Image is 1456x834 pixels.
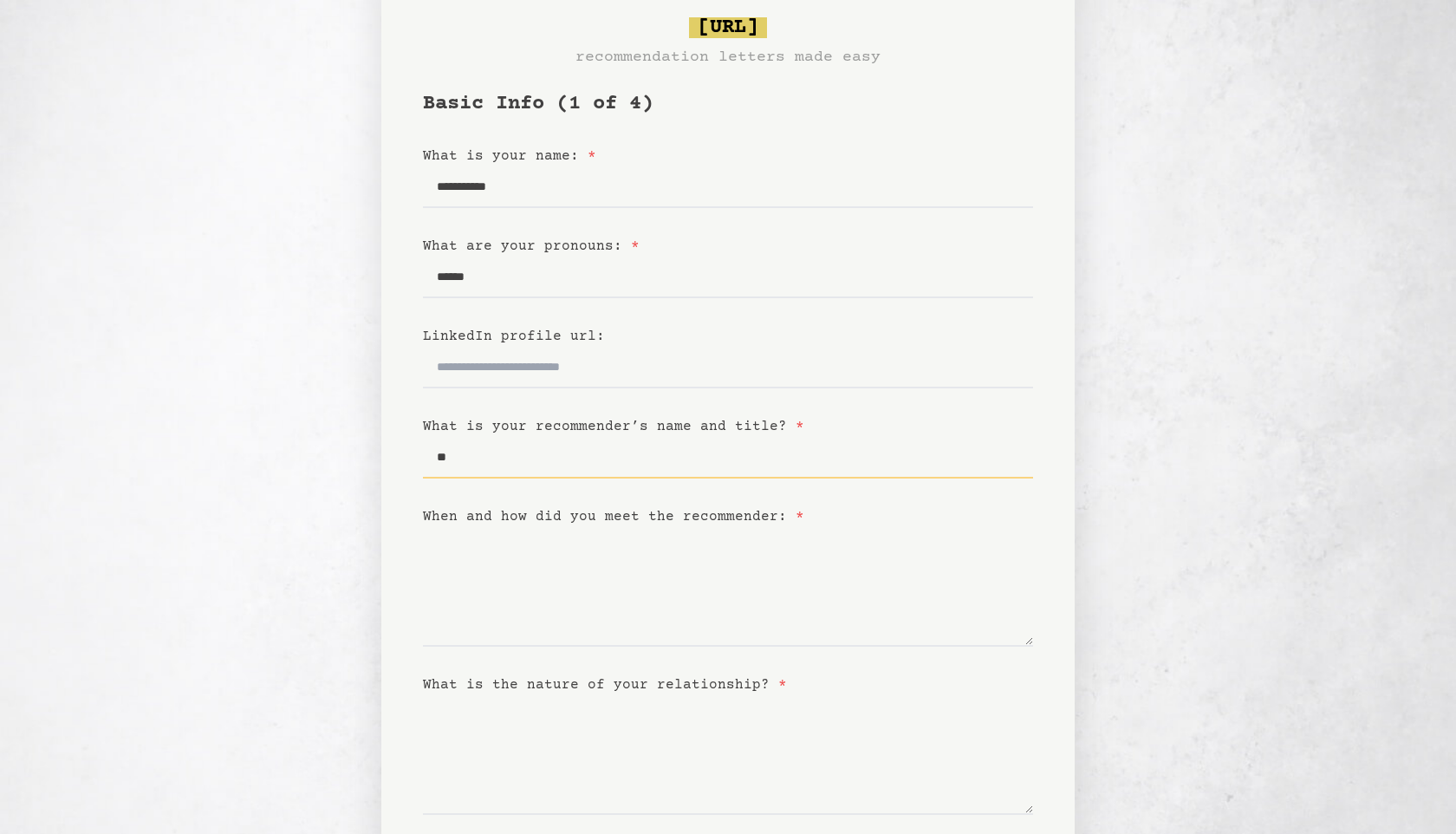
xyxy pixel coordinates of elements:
label: When and how did you meet the recommender: [423,509,804,525]
label: What is the nature of your relationship? [423,677,787,693]
span: [URL] [689,17,767,38]
label: LinkedIn profile url: [423,329,605,344]
label: What is your name: [423,148,596,164]
h1: Basic Info (1 of 4) [423,90,1033,118]
label: What are your pronouns: [423,238,640,254]
label: What is your recommender’s name and title? [423,419,804,434]
h3: recommendation letters made easy [575,45,881,69]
